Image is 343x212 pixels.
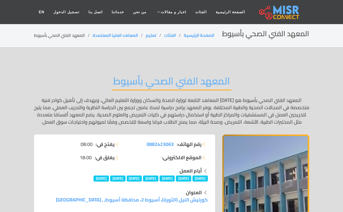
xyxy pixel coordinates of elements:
span: 18:00 [80,154,92,161]
a: EN [34,6,49,18]
span: [DATE] [160,176,175,182]
a: الصفحة الرئيسية [211,6,249,18]
span: [DATE] [192,176,208,182]
a: الصفحة الرئيسية [184,31,214,39]
a: الفئات [164,31,176,39]
a: الفئات [191,6,211,18]
strong: الموقع الالكتروني: [162,154,202,161]
img: main.misr_connect [259,5,299,20]
h2: المعهد الفني الصحي بأسيوط [112,75,231,90]
strong: يفتح في: [96,141,115,148]
a: كورنيش النيل (الثورة)، أسيوط 2، محافظة أسيوط, , [GEOGRAPHIC_DATA] [56,195,208,204]
span: 08:00 [81,141,93,148]
span: [DATE] [176,176,191,182]
li: المعهد الفني الصحي بأسيوط [34,32,93,39]
a: تعليم [146,31,156,39]
span: [DATE] [143,176,158,182]
a: اتصل بنا [84,6,107,18]
a: خدماتنا [107,6,129,18]
strong: أيام العمل [179,166,202,175]
a: من نحن [129,6,151,18]
span: اخبار و مقالات [161,9,186,15]
strong: رقم الهاتف: [177,141,202,148]
span: [DATE] [110,176,125,182]
a: تسجيل الدخول [49,6,84,18]
span: [DATE] [94,176,109,182]
a: 0882423063 [147,141,174,148]
p: المعهد الفني الصحي بأسيوط هو [DATE] المعاهد التابعة لوزارة الصحة والسكان ووزارة التعليم العالي، و... [34,97,309,125]
strong: يغلق في: [95,154,115,161]
strong: العنوان [186,188,202,197]
a: اخبار و مقالات [151,6,191,18]
span: [DATE] [127,176,142,182]
h2: المعهد الفني الصحي بأسيوط [222,30,309,38]
span: 0882423063 [147,140,174,149]
a: المعاهد العليا المعتمدة [93,31,138,39]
